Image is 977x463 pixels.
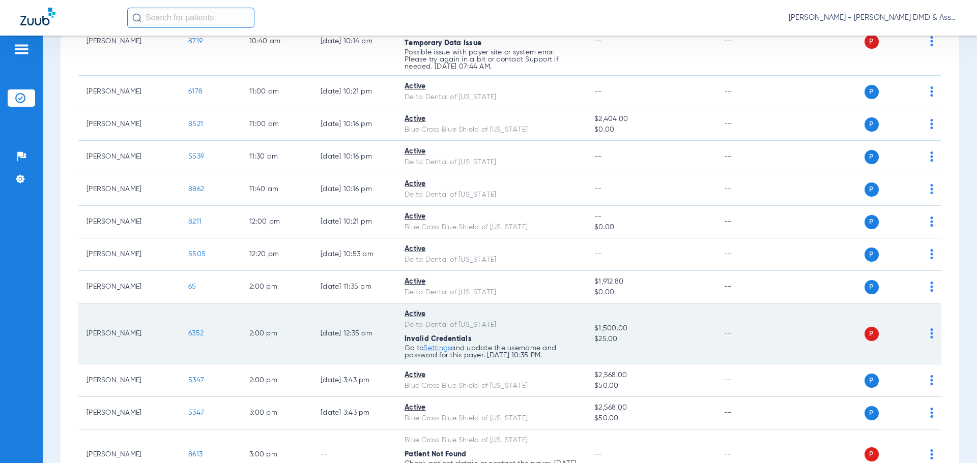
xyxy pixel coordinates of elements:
[188,330,204,337] span: 6352
[78,141,180,173] td: [PERSON_NAME]
[930,375,933,385] img: group-dot-blue.svg
[405,435,578,446] div: Blue Cross Blue Shield of [US_STATE]
[312,303,396,364] td: [DATE] 12:35 AM
[865,406,879,420] span: P
[594,153,602,160] span: --
[312,397,396,429] td: [DATE] 3:43 PM
[241,76,312,108] td: 11:00 AM
[594,114,707,125] span: $2,404.00
[312,271,396,303] td: [DATE] 11:35 PM
[188,218,202,225] span: 8211
[241,238,312,271] td: 12:20 PM
[865,117,879,132] span: P
[405,335,472,343] span: Invalid Credentials
[865,215,879,229] span: P
[78,76,180,108] td: [PERSON_NAME]
[405,179,578,190] div: Active
[594,186,602,193] span: --
[930,408,933,418] img: group-dot-blue.svg
[930,119,933,129] img: group-dot-blue.svg
[188,409,204,416] span: 5347
[405,287,578,298] div: Delta Dental of [US_STATE]
[716,8,785,76] td: --
[930,36,933,46] img: group-dot-blue.svg
[930,249,933,259] img: group-dot-blue.svg
[405,114,578,125] div: Active
[127,8,254,28] input: Search for patients
[312,173,396,206] td: [DATE] 10:16 PM
[716,173,785,206] td: --
[594,38,602,45] span: --
[594,403,707,413] span: $2,568.00
[312,238,396,271] td: [DATE] 10:53 AM
[188,120,203,128] span: 8521
[926,414,977,463] iframe: Chat Widget
[78,108,180,141] td: [PERSON_NAME]
[405,222,578,233] div: Blue Cross Blue Shield of [US_STATE]
[930,151,933,162] img: group-dot-blue.svg
[930,282,933,292] img: group-dot-blue.svg
[865,280,879,294] span: P
[594,287,707,298] span: $0.00
[241,206,312,238] td: 12:00 PM
[405,244,578,255] div: Active
[78,8,180,76] td: [PERSON_NAME]
[405,92,578,103] div: Delta Dental of [US_STATE]
[423,345,451,352] a: Settings
[241,141,312,173] td: 11:30 AM
[716,397,785,429] td: --
[865,374,879,388] span: P
[241,108,312,141] td: 11:00 AM
[405,309,578,320] div: Active
[405,320,578,330] div: Delta Dental of [US_STATE]
[405,157,578,168] div: Delta Dental of [US_STATE]
[405,146,578,157] div: Active
[405,381,578,391] div: Blue Cross Blue Shield of [US_STATE]
[241,303,312,364] td: 2:00 PM
[405,276,578,287] div: Active
[405,255,578,265] div: Delta Dental of [US_STATE]
[78,206,180,238] td: [PERSON_NAME]
[930,328,933,338] img: group-dot-blue.svg
[20,8,55,25] img: Zuub Logo
[594,451,602,458] span: --
[78,397,180,429] td: [PERSON_NAME]
[188,377,204,384] span: 5347
[594,222,707,233] span: $0.00
[930,86,933,97] img: group-dot-blue.svg
[188,451,203,458] span: 8613
[405,370,578,381] div: Active
[188,186,204,193] span: 8862
[594,125,707,135] span: $0.00
[594,370,707,381] span: $2,568.00
[405,451,466,458] span: Patient Not Found
[405,413,578,424] div: Blue Cross Blue Shield of [US_STATE]
[188,251,206,258] span: 5505
[716,141,785,173] td: --
[930,184,933,194] img: group-dot-blue.svg
[405,345,578,359] p: Go to and update the username and password for this payer. [DATE] 10:35 PM.
[789,13,957,23] span: [PERSON_NAME] - [PERSON_NAME] DMD & Associates
[188,153,204,160] span: 5539
[312,141,396,173] td: [DATE] 10:16 PM
[930,217,933,227] img: group-dot-blue.svg
[405,190,578,200] div: Delta Dental of [US_STATE]
[865,182,879,197] span: P
[188,88,203,95] span: 6178
[241,364,312,397] td: 2:00 PM
[312,76,396,108] td: [DATE] 10:21 PM
[241,173,312,206] td: 11:40 AM
[13,43,30,55] img: hamburger-icon
[78,303,180,364] td: [PERSON_NAME]
[241,397,312,429] td: 3:00 PM
[241,8,312,76] td: 10:40 AM
[78,238,180,271] td: [PERSON_NAME]
[78,271,180,303] td: [PERSON_NAME]
[405,49,578,70] p: Possible issue with payer site or system error. Please try again in a bit or contact Support if n...
[312,8,396,76] td: [DATE] 10:14 PM
[865,85,879,99] span: P
[405,40,481,47] span: Temporary Data Issue
[188,38,203,45] span: 8719
[865,327,879,341] span: P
